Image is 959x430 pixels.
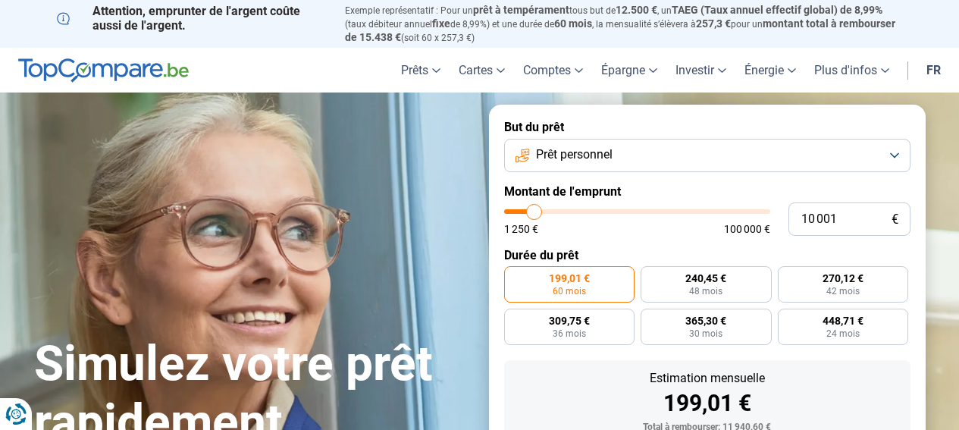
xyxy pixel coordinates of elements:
span: TAEG (Taux annuel effectif global) de 8,99% [672,4,882,16]
div: Estimation mensuelle [516,372,898,384]
span: 42 mois [826,287,860,296]
span: 270,12 € [823,273,863,284]
span: 24 mois [826,329,860,338]
span: 36 mois [553,329,586,338]
a: fr [917,48,950,93]
span: 199,01 € [549,273,590,284]
span: € [892,213,898,226]
span: montant total à rembourser de 15.438 € [345,17,895,43]
img: TopCompare [18,58,189,83]
label: Montant de l'emprunt [504,184,910,199]
span: 1 250 € [504,224,538,234]
span: 448,71 € [823,315,863,326]
a: Plus d'infos [805,48,898,93]
button: Prêt personnel [504,139,910,172]
span: 60 mois [554,17,592,30]
a: Énergie [735,48,805,93]
span: 309,75 € [549,315,590,326]
div: 199,01 € [516,392,898,415]
a: Prêts [392,48,450,93]
span: 12.500 € [616,4,657,16]
label: But du prêt [504,120,910,134]
p: Exemple représentatif : Pour un tous but de , un (taux débiteur annuel de 8,99%) et une durée de ... [345,4,903,44]
span: 48 mois [689,287,722,296]
span: 30 mois [689,329,722,338]
a: Investir [666,48,735,93]
span: prêt à tempérament [473,4,569,16]
label: Durée du prêt [504,248,910,262]
span: 365,30 € [685,315,726,326]
a: Cartes [450,48,514,93]
p: Attention, emprunter de l'argent coûte aussi de l'argent. [57,4,327,33]
a: Comptes [514,48,592,93]
span: fixe [432,17,450,30]
a: Épargne [592,48,666,93]
span: Prêt personnel [536,146,613,163]
span: 60 mois [553,287,586,296]
span: 100 000 € [724,224,770,234]
span: 240,45 € [685,273,726,284]
span: 257,3 € [696,17,731,30]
